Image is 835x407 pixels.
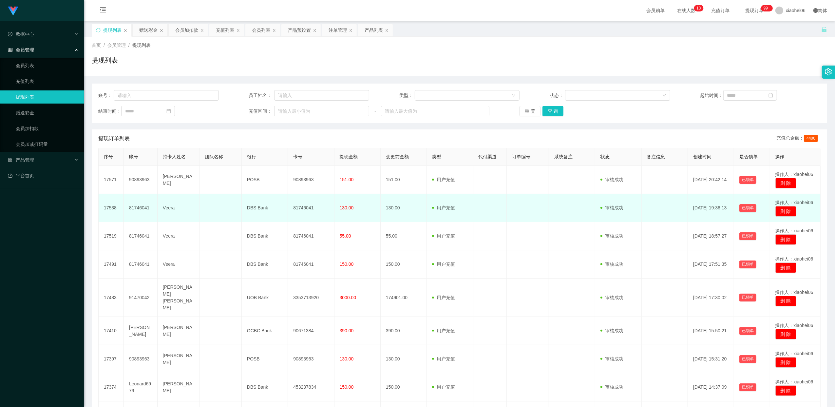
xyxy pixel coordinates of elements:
[739,204,756,212] button: 已锁单
[124,345,158,373] td: 90893963
[340,384,354,390] span: 150.00
[158,194,200,222] td: Veera
[381,166,427,194] td: 151.00
[674,8,699,13] span: 在线人数
[381,106,490,116] input: 请输入最大值为
[340,177,354,182] span: 151.00
[242,222,288,250] td: DBS Bank
[293,154,302,159] span: 卡号
[739,154,758,159] span: 是否锁单
[247,154,256,159] span: 银行
[158,345,200,373] td: [PERSON_NAME]
[432,328,455,333] span: 用户充值
[98,135,130,143] span: 提现订单列表
[99,345,124,373] td: 17397
[99,317,124,345] td: 17410
[216,24,234,36] div: 充值列表
[688,222,734,250] td: [DATE] 18:57:27
[249,108,274,115] span: 充值区间：
[688,279,734,317] td: [DATE] 17:30:02
[205,154,223,159] span: 团队名称
[520,106,541,116] button: 重 置
[123,29,127,32] i: 图标: close
[775,200,813,205] span: 操作人：xiaohei06
[688,373,734,401] td: [DATE] 14:37:09
[600,328,623,333] span: 审核成功
[16,138,79,151] a: 会员加减打码量
[776,135,821,143] div: 充值总金额：
[158,317,200,345] td: [PERSON_NAME]
[550,92,565,99] span: 状态：
[775,329,796,339] button: 删 除
[99,373,124,401] td: 17374
[554,154,573,159] span: 系统备注
[288,166,334,194] td: 90893963
[432,384,455,390] span: 用户充值
[329,24,347,36] div: 注单管理
[129,154,138,159] span: 账号
[694,5,703,11] sup: 13
[775,357,796,368] button: 删 除
[340,356,354,361] span: 130.00
[432,177,455,182] span: 用户充值
[107,43,126,48] span: 会员管理
[775,351,813,356] span: 操作人：xiaohei06
[124,250,158,279] td: 81746041
[242,279,288,317] td: UOB Bank
[8,157,34,163] span: 产品管理
[99,250,124,279] td: 17491
[700,92,723,99] span: 起始时间：
[288,279,334,317] td: 3353713920
[381,317,427,345] td: 390.00
[775,234,796,245] button: 删 除
[124,194,158,222] td: 81746041
[386,154,409,159] span: 变更前金额
[158,373,200,401] td: [PERSON_NAME]
[166,109,171,113] i: 图标: calendar
[775,385,796,396] button: 删 除
[600,295,623,300] span: 审核成功
[479,154,497,159] span: 代付渠道
[775,178,796,188] button: 删 除
[340,154,358,159] span: 提现金额
[775,323,813,328] span: 操作人：xiaohei06
[242,166,288,194] td: POSB
[775,290,813,295] span: 操作人：xiaohei06
[381,279,427,317] td: 174901.00
[236,29,240,32] i: 图标: close
[175,24,198,36] div: 会员加扣款
[92,0,114,21] i: 图标: menu-fold
[381,250,427,279] td: 150.00
[8,47,34,52] span: 会员管理
[340,295,356,300] span: 3000.00
[158,279,200,317] td: [PERSON_NAME] [PERSON_NAME]
[512,154,530,159] span: 订单编号
[542,106,563,116] button: 查 询
[739,355,756,363] button: 已锁单
[124,373,158,401] td: Leonard6979
[600,154,610,159] span: 状态
[288,317,334,345] td: 90671384
[99,166,124,194] td: 17571
[693,154,712,159] span: 创建时间
[288,24,311,36] div: 产品预设置
[16,106,79,119] a: 赠送彩金
[739,327,756,335] button: 已锁单
[739,261,756,268] button: 已锁单
[313,29,317,32] i: 图标: close
[252,24,270,36] div: 会员列表
[288,194,334,222] td: 81746041
[158,166,200,194] td: [PERSON_NAME]
[775,379,813,384] span: 操作人：xiaohei06
[98,108,121,115] span: 结束时间：
[288,250,334,279] td: 81746041
[200,29,204,32] i: 图标: close
[432,262,455,267] span: 用户充值
[432,295,455,300] span: 用户充值
[16,59,79,72] a: 会员列表
[132,43,151,48] span: 提现列表
[369,108,381,115] span: ~
[381,222,427,250] td: 55.00
[600,356,623,361] span: 审核成功
[688,166,734,194] td: [DATE] 20:42:14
